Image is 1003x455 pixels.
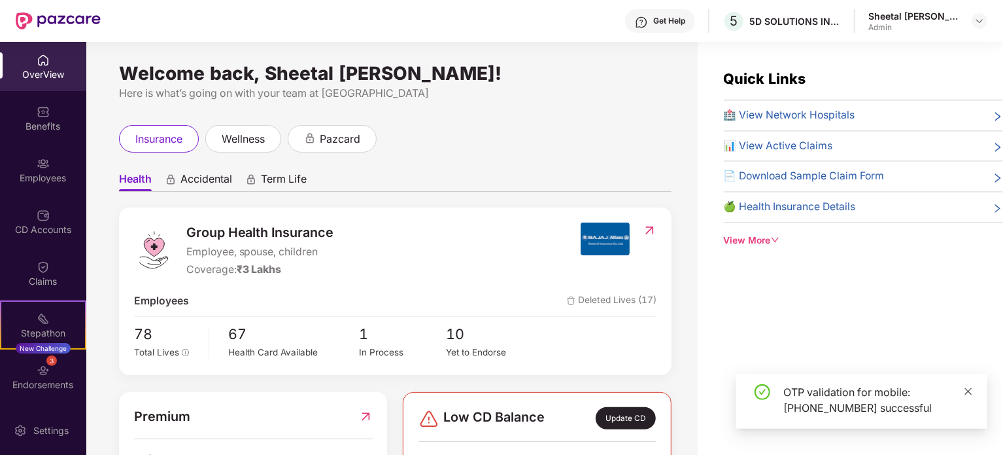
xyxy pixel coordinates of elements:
[37,105,50,118] img: svg+xml;base64,PHN2ZyBpZD0iQmVuZWZpdHMiIHhtbG5zPSJodHRwOi8vd3d3LnczLm9yZy8yMDAwL3N2ZyIgd2lkdGg9Ij...
[567,297,575,305] img: deleteIcon
[237,263,282,276] span: ₹3 Lakhs
[180,172,232,191] span: Accidental
[1,327,85,340] div: Stepathon
[635,16,648,29] img: svg+xml;base64,PHN2ZyBpZD0iSGVscC0zMngzMiIgeG1sbnM9Imh0dHA6Ly93d3cudzMub3JnLzIwMDAvc3ZnIiB3aWR0aD...
[868,10,960,22] div: Sheetal [PERSON_NAME]
[229,323,360,346] span: 67
[16,343,71,354] div: New Challenge
[320,131,360,147] span: pazcard
[974,16,985,26] img: svg+xml;base64,PHN2ZyBpZD0iRHJvcGRvd24tMzJ4MzIiIHhtbG5zPSJodHRwOi8vd3d3LnczLm9yZy8yMDAwL3N2ZyIgd2...
[993,202,1003,215] span: right
[134,347,179,357] span: Total Lives
[643,224,656,237] img: RedirectIcon
[29,424,73,437] div: Settings
[724,199,856,215] span: 🍏 Health Insurance Details
[16,12,101,29] img: New Pazcare Logo
[359,323,446,346] span: 1
[783,384,972,416] div: OTP validation for mobile: [PHONE_NUMBER] successful
[749,15,841,27] div: 5D SOLUTIONS INDIA PRIVATE LIMITED
[119,85,671,101] div: Here is what’s going on with your team at [GEOGRAPHIC_DATA]
[418,409,439,429] img: svg+xml;base64,PHN2ZyBpZD0iRGFuZ2VyLTMyeDMyIiB4bWxucz0iaHR0cDovL3d3dy53My5vcmcvMjAwMC9zdmciIHdpZH...
[37,364,50,377] img: svg+xml;base64,PHN2ZyBpZD0iRW5kb3JzZW1lbnRzIiB4bWxucz0iaHR0cDovL3d3dy53My5vcmcvMjAwMC9zdmciIHdpZH...
[229,346,360,359] div: Health Card Available
[165,173,177,185] div: animation
[447,323,534,346] span: 10
[134,230,173,270] img: logo
[443,407,545,429] span: Low CD Balance
[724,168,885,185] span: 📄 Download Sample Claim Form
[653,16,685,26] div: Get Help
[135,131,182,147] span: insurance
[567,293,656,310] span: Deleted Lives (17)
[37,157,50,170] img: svg+xml;base64,PHN2ZyBpZD0iRW1wbG95ZWVzIiB4bWxucz0iaHR0cDovL3d3dy53My5vcmcvMjAwMC9zdmciIHdpZHRoPS...
[581,223,630,255] img: insurerIcon
[37,54,50,67] img: svg+xml;base64,PHN2ZyBpZD0iSG9tZSIgeG1sbnM9Imh0dHA6Ly93d3cudzMub3JnLzIwMDAvc3ZnIiB3aWR0aD0iMjAiIG...
[261,172,307,191] span: Term Life
[993,171,1003,185] span: right
[993,110,1003,124] span: right
[755,384,770,400] span: check-circle
[182,349,190,357] span: info-circle
[186,223,334,243] span: Group Health Insurance
[119,172,152,191] span: Health
[46,355,57,366] div: 3
[134,293,189,310] span: Employees
[730,13,738,29] span: 5
[993,141,1003,155] span: right
[14,424,27,437] img: svg+xml;base64,PHN2ZyBpZD0iU2V0dGluZy0yMHgyMCIgeG1sbnM9Imh0dHA6Ly93d3cudzMub3JnLzIwMDAvc3ZnIiB3aW...
[724,107,855,124] span: 🏥 View Network Hospitals
[134,323,199,346] span: 78
[447,346,534,359] div: Yet to Endorse
[119,68,671,79] div: Welcome back, Sheetal [PERSON_NAME]!
[964,387,973,396] span: close
[37,312,50,325] img: svg+xml;base64,PHN2ZyB4bWxucz0iaHR0cDovL3d3dy53My5vcmcvMjAwMC9zdmciIHdpZHRoPSIyMSIgaGVpZ2h0PSIyMC...
[724,234,1003,248] div: View More
[134,407,190,427] span: Premium
[596,407,656,429] div: Update CD
[724,70,806,87] span: Quick Links
[771,236,780,245] span: down
[245,173,257,185] div: animation
[304,132,316,144] div: animation
[186,244,334,261] span: Employee, spouse, children
[868,22,960,33] div: Admin
[724,138,833,155] span: 📊 View Active Claims
[186,262,334,278] div: Coverage:
[359,407,373,427] img: RedirectIcon
[222,131,265,147] span: wellness
[37,209,50,222] img: svg+xml;base64,PHN2ZyBpZD0iQ0RfQWNjb3VudHMiIGRhdGEtbmFtZT0iQ0QgQWNjb3VudHMiIHhtbG5zPSJodHRwOi8vd3...
[359,346,446,359] div: In Process
[37,261,50,274] img: svg+xml;base64,PHN2ZyBpZD0iQ2xhaW0iIHhtbG5zPSJodHRwOi8vd3d3LnczLm9yZy8yMDAwL3N2ZyIgd2lkdGg9IjIwIi...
